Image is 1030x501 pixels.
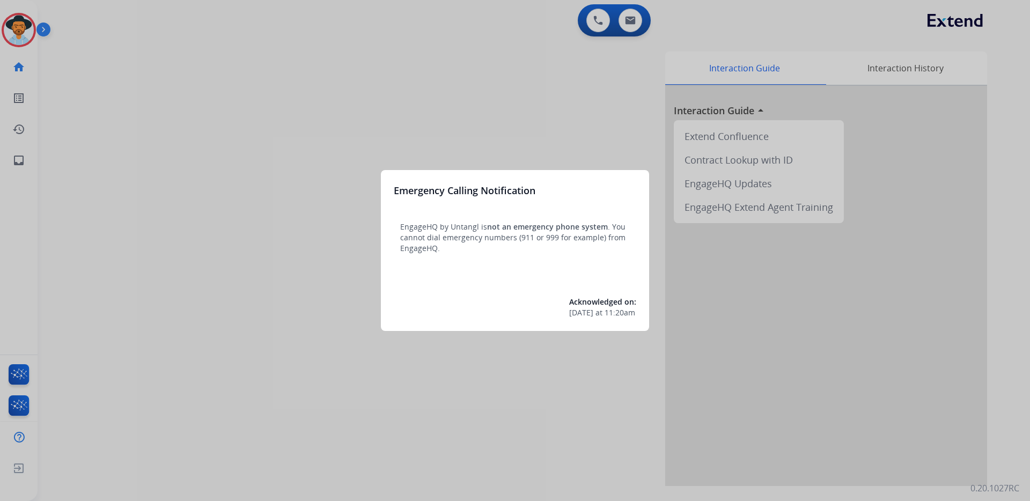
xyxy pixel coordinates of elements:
[400,222,630,254] p: EngageHQ by Untangl is . You cannot dial emergency numbers (911 or 999 for example) from EngageHQ.
[605,307,635,318] span: 11:20am
[569,297,636,307] span: Acknowledged on:
[970,482,1019,495] p: 0.20.1027RC
[569,307,636,318] div: at
[487,222,608,232] span: not an emergency phone system
[569,307,593,318] span: [DATE]
[394,183,535,198] h3: Emergency Calling Notification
